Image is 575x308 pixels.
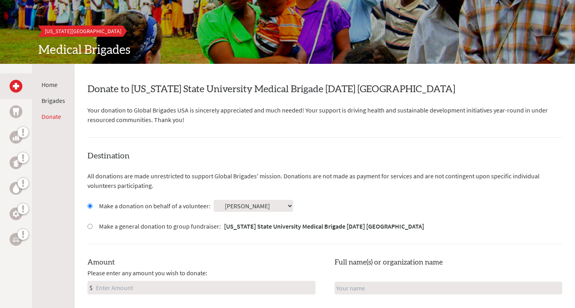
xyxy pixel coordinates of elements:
li: Donate [42,112,65,121]
a: Public Health [10,156,22,169]
a: Brigades [42,97,65,105]
label: Amount [87,257,115,268]
a: Water [10,182,22,195]
a: Business [10,131,22,144]
label: Make a donation on behalf of a volunteer: [99,201,210,211]
a: Medical [10,80,22,93]
a: Home [42,81,57,89]
a: Legal Empowerment [10,233,22,246]
img: Water [13,184,19,193]
img: Legal Empowerment [13,237,19,242]
h2: Donate to [US_STATE] State University Medical Brigade [DATE] [GEOGRAPHIC_DATA] [87,83,562,96]
li: Home [42,80,65,89]
input: Enter Amount [94,281,315,294]
img: Dental [13,108,19,115]
label: Full name(s) or organization name [335,257,443,268]
img: Engineering [13,211,19,217]
h4: Destination [87,150,562,162]
strong: [US_STATE] State University Medical Brigade [DATE] [GEOGRAPHIC_DATA] [224,222,424,230]
a: Engineering [10,207,22,220]
p: All donations are made unrestricted to support Global Brigades' mission. Donations are not made a... [87,171,562,190]
img: Medical [13,83,19,89]
span: [US_STATE][GEOGRAPHIC_DATA] [45,28,121,35]
a: Donate [42,113,61,120]
h2: Medical Brigades [38,43,537,57]
input: Your name [335,282,563,294]
li: Brigades [42,96,65,105]
a: Dental [10,105,22,118]
img: Public Health [13,159,19,167]
label: Make a general donation to group fundraiser: [99,221,424,231]
p: Your donation to Global Brigades USA is sincerely appreciated and much needed! Your support is dr... [87,105,562,124]
img: Business [13,134,19,140]
span: Please enter any amount you wish to donate: [87,268,207,278]
a: [US_STATE][GEOGRAPHIC_DATA] [38,26,128,37]
div: $ [88,281,94,294]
